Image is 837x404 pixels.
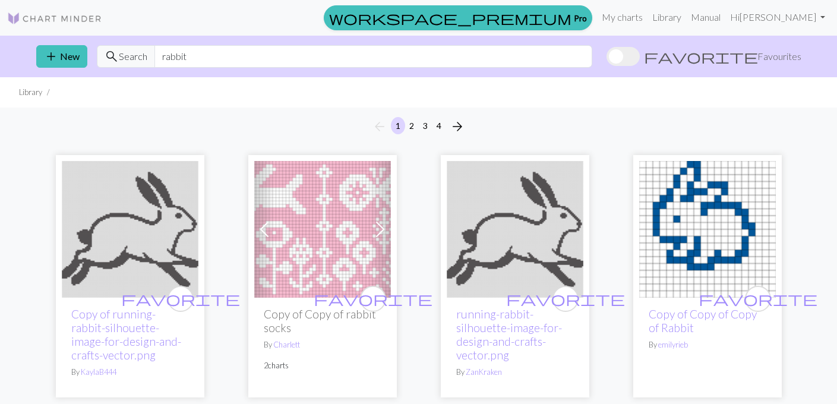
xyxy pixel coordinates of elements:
a: Rabbit [639,222,776,233]
span: favorite [314,289,432,308]
a: rabbit socks [254,222,391,233]
span: search [105,48,119,65]
a: Library [648,5,686,29]
a: running-rabbit-silhouette-image-for-design-and-crafts-vector.png [456,307,562,362]
li: Library [19,87,42,98]
img: Bunny [62,161,198,298]
p: By [456,367,574,378]
a: Bunny [447,222,583,233]
span: favorite [121,289,240,308]
img: Logo [7,11,102,26]
span: favorite [699,289,817,308]
label: Show favourites [607,45,801,68]
i: favourite [699,287,817,311]
button: favourite [745,286,771,312]
a: Manual [686,5,725,29]
a: ZanKraken [466,367,502,377]
button: New [36,45,87,68]
button: favourite [360,286,386,312]
a: Copy of running-rabbit-silhouette-image-for-design-and-crafts-vector.png [71,307,181,362]
p: By [649,339,766,351]
p: By [264,339,381,351]
a: My charts [597,5,648,29]
button: favourite [552,286,579,312]
i: favourite [121,287,240,311]
span: favorite [506,289,625,308]
a: Copy of Copy of Copy of Rabbit [649,307,757,334]
span: workspace_premium [329,10,571,26]
span: Search [119,49,147,64]
p: By [71,367,189,378]
i: favourite [506,287,625,311]
img: rabbit socks [254,161,391,298]
img: Rabbit [639,161,776,298]
span: favorite [644,48,758,65]
span: add [44,48,58,65]
span: Favourites [757,49,801,64]
a: emilyrieb [658,340,688,349]
a: Bunny [62,222,198,233]
button: 3 [418,117,432,134]
i: Next [450,119,465,134]
a: Hi[PERSON_NAME] [725,5,830,29]
nav: Page navigation [368,117,469,136]
span: arrow_forward [450,118,465,135]
button: 1 [391,117,405,134]
button: favourite [168,286,194,312]
a: KaylaB444 [81,367,116,377]
button: 2 [405,117,419,134]
button: Next [446,117,469,136]
h2: Copy of Copy of rabbit socks [264,307,381,334]
p: 2 charts [264,360,381,371]
a: Charlett [273,340,300,349]
a: Pro [324,5,592,30]
button: 4 [432,117,446,134]
img: Bunny [447,161,583,298]
i: favourite [314,287,432,311]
